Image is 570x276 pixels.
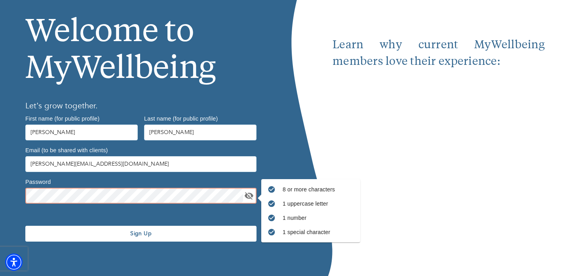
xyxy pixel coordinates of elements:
p: 1 uppercase letter [283,200,354,208]
label: Last name (for public profile) [144,115,218,121]
p: 1 number [283,214,354,222]
iframe: Embedded youtube [332,70,545,229]
label: Email (to be shared with clients) [25,147,108,153]
p: 1 special character [283,228,354,236]
label: First name (for public profile) [25,115,99,121]
h6: Let’s grow together. [25,100,260,112]
span: Sign Up [28,230,253,237]
button: toggle password visibility [243,190,255,202]
div: Accessibility Menu [5,253,23,271]
p: 8 or more characters [283,185,354,193]
input: Type your email address here [25,156,256,172]
p: Learn why current MyWellbeing members love their experience: [332,37,545,70]
label: Password [25,179,51,184]
button: Sign Up [25,226,256,242]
